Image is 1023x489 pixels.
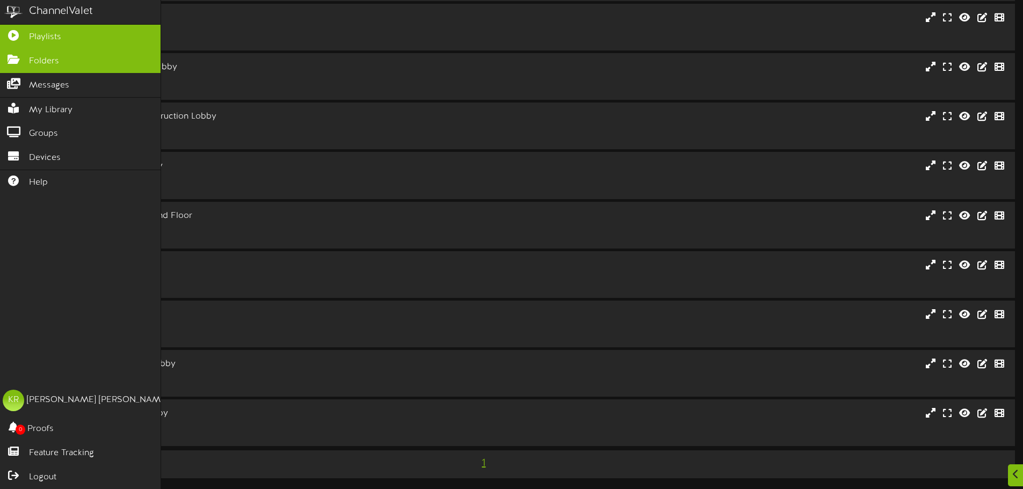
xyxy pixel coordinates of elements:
[29,447,94,459] span: Feature Tracking
[43,370,435,379] div: Landscape ( 16:9 )
[43,74,435,83] div: Landscape ( 16:9 )
[43,222,435,231] div: Landscape ( 16:9 )
[43,309,435,321] div: Salt Lake - Lobby
[43,330,435,339] div: # 13297
[43,321,435,330] div: Landscape ( 16:9 )
[43,172,435,181] div: Landscape ( 16:9 )
[27,394,168,406] div: [PERSON_NAME] [PERSON_NAME]
[479,457,488,469] span: 1
[43,181,435,191] div: # 13300
[16,425,25,435] span: 0
[43,231,435,240] div: # 13301
[43,259,435,272] div: Sacramento - Lobby
[43,210,435,222] div: [PERSON_NAME] - Second Floor
[43,12,435,24] div: [US_STATE] Falls - Lobby
[43,132,435,141] div: # 13311
[43,123,435,132] div: Landscape ( 16:9 )
[43,407,435,420] div: [US_STATE] County - Lobby
[29,79,69,92] span: Messages
[29,31,61,43] span: Playlists
[43,24,435,33] div: Landscape ( 16:9 )
[29,471,56,484] span: Logout
[43,358,435,370] div: Southern [US_STATE] - Lobby
[43,160,435,172] div: [PERSON_NAME] - Lobby
[43,111,435,123] div: [PERSON_NAME] - Construction Lobby
[29,177,48,189] span: Help
[43,61,435,74] div: [GEOGRAPHIC_DATA] - Lobby
[27,423,54,435] span: Proofs
[29,152,61,164] span: Devices
[29,55,59,68] span: Folders
[43,281,435,290] div: # 13295
[3,390,24,411] div: KR
[43,420,435,429] div: Landscape ( 16:9 )
[29,128,58,140] span: Groups
[43,33,435,42] div: # 13296
[43,379,435,389] div: # 13298
[43,83,435,92] div: # 15429
[43,429,435,438] div: # 13299
[29,4,93,19] div: ChannelValet
[29,104,72,116] span: My Library
[43,271,435,280] div: Landscape ( 16:9 )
